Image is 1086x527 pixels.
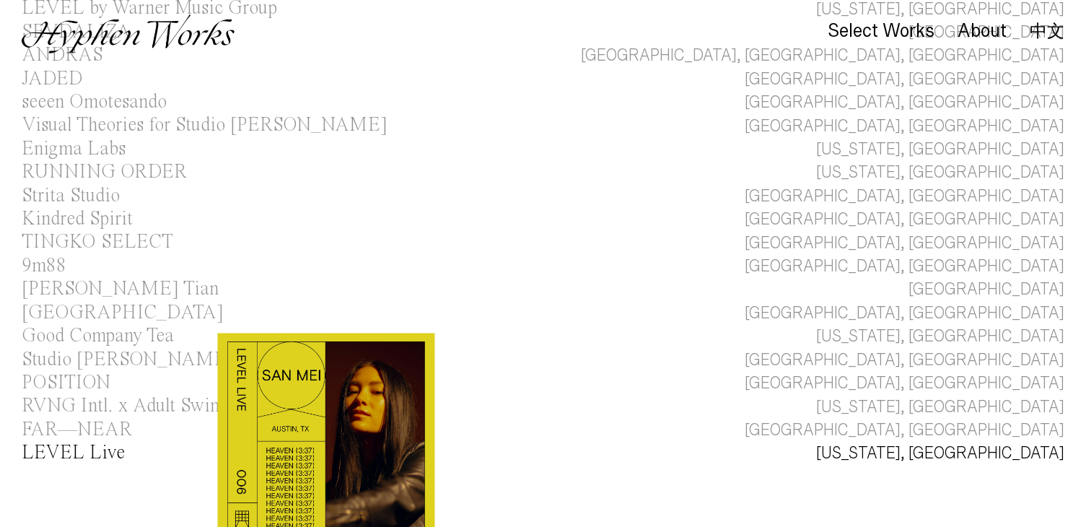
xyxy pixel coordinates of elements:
div: FAR—NEAR [22,420,132,440]
a: Select Works [828,24,934,40]
div: Good Company Tea [22,326,174,346]
div: Kindred Spirit [22,209,133,229]
div: [GEOGRAPHIC_DATA], [GEOGRAPHIC_DATA] [745,349,1064,372]
div: Strita Studio [22,186,120,206]
div: [GEOGRAPHIC_DATA], [GEOGRAPHIC_DATA] [745,91,1064,114]
div: [US_STATE], [GEOGRAPHIC_DATA] [816,325,1064,348]
div: Select Works [828,21,934,41]
div: RVNG Intl. x Adult Swim [22,396,224,416]
div: [GEOGRAPHIC_DATA], [GEOGRAPHIC_DATA] [745,419,1064,442]
div: TINGKO SELECT [22,232,173,252]
div: JADED [22,69,83,89]
div: POSITION [22,373,110,393]
div: [US_STATE], [GEOGRAPHIC_DATA] [816,161,1064,184]
div: RUNNING ORDER [22,162,187,182]
div: [US_STATE], [GEOGRAPHIC_DATA] [816,442,1064,465]
div: [US_STATE], [GEOGRAPHIC_DATA] [816,396,1064,419]
a: About [958,24,1007,40]
div: Enigma Labs [22,139,126,159]
div: [GEOGRAPHIC_DATA], [GEOGRAPHIC_DATA] [745,68,1064,91]
div: 9m88 [22,256,66,276]
div: [GEOGRAPHIC_DATA], [GEOGRAPHIC_DATA] [745,208,1064,231]
div: [GEOGRAPHIC_DATA], [GEOGRAPHIC_DATA] [745,302,1064,325]
div: [GEOGRAPHIC_DATA] [908,278,1064,301]
div: [GEOGRAPHIC_DATA], [GEOGRAPHIC_DATA] [745,372,1064,395]
a: 中文 [1030,23,1064,39]
div: [GEOGRAPHIC_DATA], [GEOGRAPHIC_DATA] [745,232,1064,255]
div: [GEOGRAPHIC_DATA], [GEOGRAPHIC_DATA] [745,115,1064,138]
div: About [958,21,1007,41]
div: [PERSON_NAME] Tian [22,279,219,299]
img: Hyphen Works [22,14,235,53]
div: Visual Theories for Studio [PERSON_NAME] [22,116,387,135]
div: Studio [PERSON_NAME] [22,350,234,370]
div: [US_STATE], [GEOGRAPHIC_DATA] [816,138,1064,161]
div: [GEOGRAPHIC_DATA] [22,303,224,323]
div: [GEOGRAPHIC_DATA], [GEOGRAPHIC_DATA] [745,185,1064,208]
div: LEVEL Live [22,443,125,463]
div: seeen Omotesando [22,92,167,112]
div: [GEOGRAPHIC_DATA], [GEOGRAPHIC_DATA] [745,255,1064,278]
